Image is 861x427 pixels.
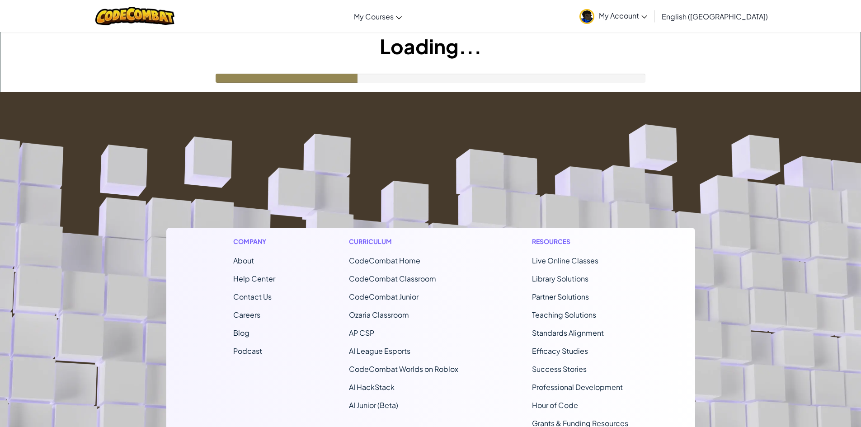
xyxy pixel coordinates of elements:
a: Live Online Classes [532,256,598,265]
img: CodeCombat logo [95,7,174,25]
a: Library Solutions [532,274,588,283]
a: Success Stories [532,364,587,374]
a: Ozaria Classroom [349,310,409,319]
a: Careers [233,310,260,319]
span: Contact Us [233,292,272,301]
a: CodeCombat Junior [349,292,419,301]
span: My Courses [354,12,394,21]
h1: Loading... [0,32,861,60]
a: About [233,256,254,265]
span: CodeCombat Home [349,256,420,265]
a: English ([GEOGRAPHIC_DATA]) [657,4,772,28]
h1: Company [233,237,275,246]
a: AI HackStack [349,382,395,392]
a: AP CSP [349,328,374,338]
a: Partner Solutions [532,292,589,301]
a: AI Junior (Beta) [349,400,398,410]
a: Professional Development [532,382,623,392]
a: Blog [233,328,249,338]
a: Help Center [233,274,275,283]
a: My Courses [349,4,406,28]
a: My Account [575,2,652,30]
img: avatar [579,9,594,24]
span: English ([GEOGRAPHIC_DATA]) [662,12,768,21]
span: My Account [599,11,647,20]
a: CodeCombat Worlds on Roblox [349,364,458,374]
h1: Curriculum [349,237,458,246]
a: Podcast [233,346,262,356]
h1: Resources [532,237,628,246]
a: Efficacy Studies [532,346,588,356]
a: CodeCombat Classroom [349,274,436,283]
a: Standards Alignment [532,328,604,338]
a: Hour of Code [532,400,578,410]
a: Teaching Solutions [532,310,596,319]
a: AI League Esports [349,346,410,356]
